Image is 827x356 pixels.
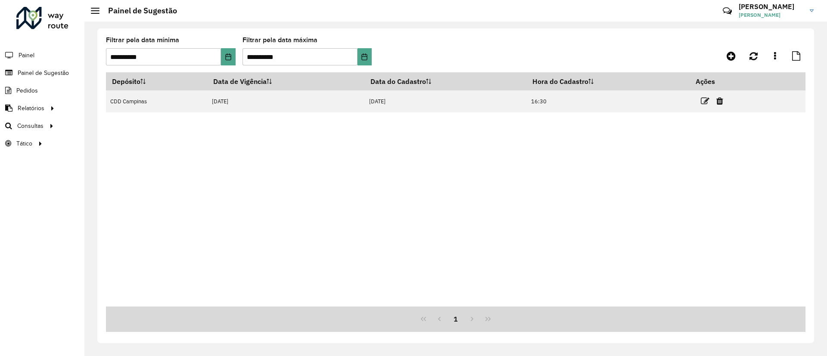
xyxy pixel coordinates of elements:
[365,72,527,90] th: Data do Cadastro
[208,72,365,90] th: Data de Vigência
[16,86,38,95] span: Pedidos
[17,121,44,130] span: Consultas
[106,72,208,90] th: Depósito
[16,139,32,148] span: Tático
[19,51,34,60] span: Painel
[208,90,365,112] td: [DATE]
[106,90,208,112] td: CDD Campinas
[106,35,179,45] label: Filtrar pela data mínima
[221,48,235,65] button: Choose Date
[365,90,527,112] td: [DATE]
[243,35,317,45] label: Filtrar pela data máxima
[99,6,177,15] h2: Painel de Sugestão
[701,95,709,107] a: Editar
[739,11,803,19] span: [PERSON_NAME]
[690,72,741,90] th: Ações
[716,95,723,107] a: Excluir
[448,311,464,327] button: 1
[358,48,372,65] button: Choose Date
[527,90,690,112] td: 16:30
[18,104,44,113] span: Relatórios
[739,3,803,11] h3: [PERSON_NAME]
[18,68,69,77] span: Painel de Sugestão
[527,72,690,90] th: Hora do Cadastro
[718,2,737,20] a: Contato Rápido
